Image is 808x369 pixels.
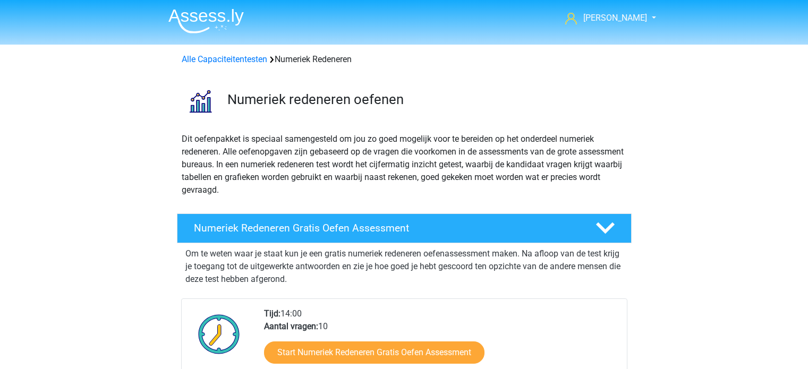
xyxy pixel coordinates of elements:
[227,91,623,108] h3: Numeriek redeneren oefenen
[177,53,631,66] div: Numeriek Redeneren
[182,133,627,196] p: Dit oefenpakket is speciaal samengesteld om jou zo goed mogelijk voor te bereiden op het onderdee...
[192,307,246,361] img: Klok
[168,8,244,33] img: Assessly
[264,321,318,331] b: Aantal vragen:
[173,213,636,243] a: Numeriek Redeneren Gratis Oefen Assessment
[177,79,223,124] img: numeriek redeneren
[264,308,280,319] b: Tijd:
[182,54,267,64] a: Alle Capaciteitentesten
[264,341,484,364] a: Start Numeriek Redeneren Gratis Oefen Assessment
[185,247,623,286] p: Om te weten waar je staat kun je een gratis numeriek redeneren oefenassessment maken. Na afloop v...
[561,12,648,24] a: [PERSON_NAME]
[194,222,579,234] h4: Numeriek Redeneren Gratis Oefen Assessment
[583,13,647,23] span: [PERSON_NAME]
